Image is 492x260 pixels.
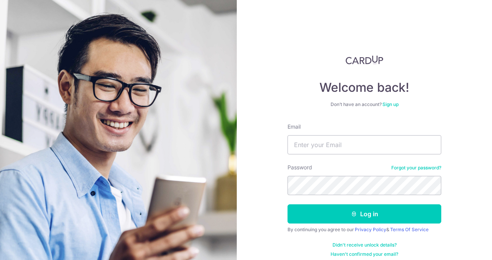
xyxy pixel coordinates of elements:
a: Terms Of Service [390,227,429,232]
label: Password [288,164,312,171]
a: Haven't confirmed your email? [331,251,398,257]
h4: Welcome back! [288,80,441,95]
input: Enter your Email [288,135,441,154]
a: Forgot your password? [391,165,441,171]
img: CardUp Logo [346,55,383,65]
a: Privacy Policy [355,227,386,232]
label: Email [288,123,301,131]
div: By continuing you agree to our & [288,227,441,233]
a: Sign up [382,101,399,107]
div: Don’t have an account? [288,101,441,108]
a: Didn't receive unlock details? [332,242,397,248]
button: Log in [288,204,441,224]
